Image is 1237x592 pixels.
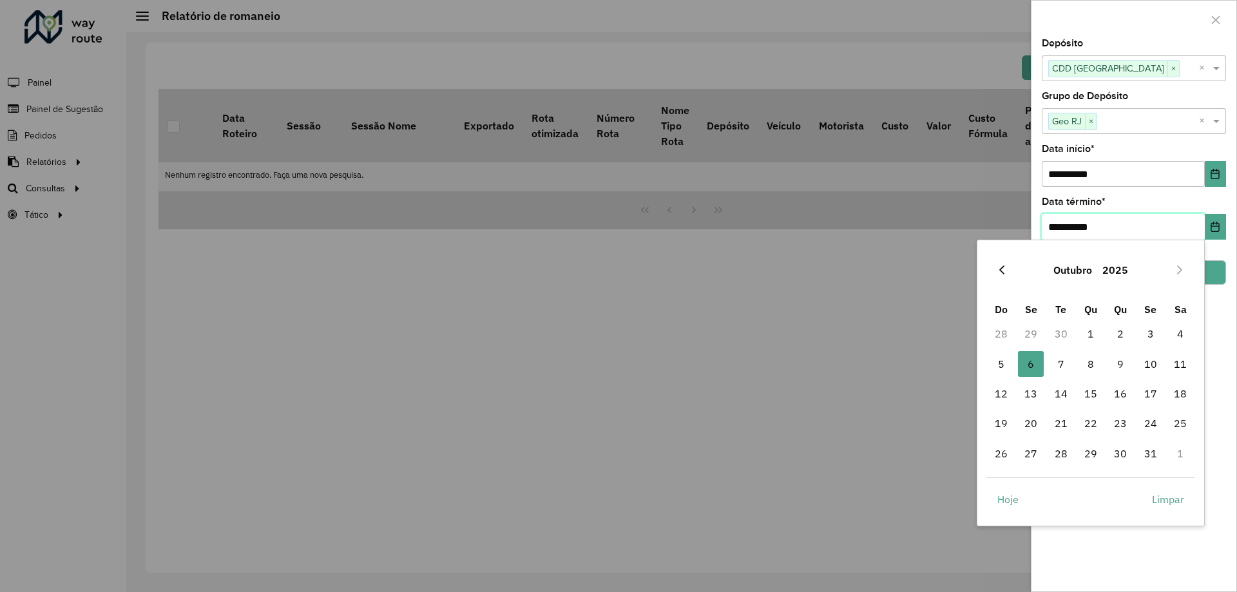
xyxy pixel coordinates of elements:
td: 11 [1165,349,1195,379]
span: 24 [1138,410,1164,436]
td: 30 [1046,319,1075,349]
div: Choose Date [977,240,1205,526]
span: Se [1144,303,1156,316]
td: 1 [1165,439,1195,468]
span: Se [1025,303,1037,316]
td: 27 [1016,439,1046,468]
span: 30 [1108,441,1133,466]
span: 19 [988,410,1014,436]
td: 17 [1136,379,1165,408]
td: 10 [1136,349,1165,379]
td: 30 [1106,439,1135,468]
span: 11 [1167,351,1193,377]
td: 28 [1046,439,1075,468]
td: 23 [1106,408,1135,438]
td: 14 [1046,379,1075,408]
td: 24 [1136,408,1165,438]
span: 27 [1018,441,1044,466]
span: 13 [1018,381,1044,406]
td: 25 [1165,408,1195,438]
label: Depósito [1042,35,1083,51]
span: 21 [1048,410,1074,436]
td: 1 [1076,319,1106,349]
span: 23 [1108,410,1133,436]
td: 31 [1136,439,1165,468]
span: 25 [1167,410,1193,436]
span: 7 [1048,351,1074,377]
span: 10 [1138,351,1164,377]
span: 9 [1108,351,1133,377]
span: 31 [1138,441,1164,466]
span: CDD [GEOGRAPHIC_DATA] [1049,61,1167,76]
td: 16 [1106,379,1135,408]
td: 8 [1076,349,1106,379]
span: Clear all [1199,113,1210,129]
span: × [1085,114,1097,129]
span: 12 [988,381,1014,406]
span: × [1167,61,1179,77]
span: 2 [1108,321,1133,347]
span: 3 [1138,321,1164,347]
td: 26 [986,439,1016,468]
button: Limpar [1141,486,1195,512]
td: 21 [1046,408,1075,438]
td: 6 [1016,349,1046,379]
label: Data término [1042,194,1106,209]
span: 15 [1078,381,1104,406]
td: 9 [1106,349,1135,379]
span: 29 [1078,441,1104,466]
td: 4 [1165,319,1195,349]
span: Limpar [1152,492,1184,507]
td: 28 [986,319,1016,349]
td: 22 [1076,408,1106,438]
span: 16 [1108,381,1133,406]
span: 17 [1138,381,1164,406]
button: Choose Date [1205,214,1226,240]
span: 4 [1167,321,1193,347]
td: 7 [1046,349,1075,379]
td: 29 [1076,439,1106,468]
td: 19 [986,408,1016,438]
span: Hoje [997,492,1019,507]
span: Do [995,303,1008,316]
span: 18 [1167,381,1193,406]
span: 22 [1078,410,1104,436]
button: Choose Month [1048,254,1097,285]
td: 20 [1016,408,1046,438]
button: Choose Date [1205,161,1226,187]
span: Qu [1114,303,1127,316]
td: 13 [1016,379,1046,408]
button: Choose Year [1097,254,1133,285]
td: 2 [1106,319,1135,349]
span: 26 [988,441,1014,466]
td: 12 [986,379,1016,408]
button: Hoje [986,486,1030,512]
button: Next Month [1169,260,1190,280]
td: 3 [1136,319,1165,349]
span: 14 [1048,381,1074,406]
span: Sa [1175,303,1187,316]
span: 1 [1078,321,1104,347]
span: Clear all [1199,61,1210,76]
span: 8 [1078,351,1104,377]
span: 28 [1048,441,1074,466]
label: Data início [1042,141,1095,157]
button: Previous Month [992,260,1012,280]
span: Qu [1084,303,1097,316]
span: 5 [988,351,1014,377]
span: 20 [1018,410,1044,436]
label: Grupo de Depósito [1042,88,1128,104]
span: 6 [1018,351,1044,377]
span: Te [1055,303,1066,316]
td: 29 [1016,319,1046,349]
td: 18 [1165,379,1195,408]
td: 15 [1076,379,1106,408]
td: 5 [986,349,1016,379]
span: Geo RJ [1049,113,1085,129]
